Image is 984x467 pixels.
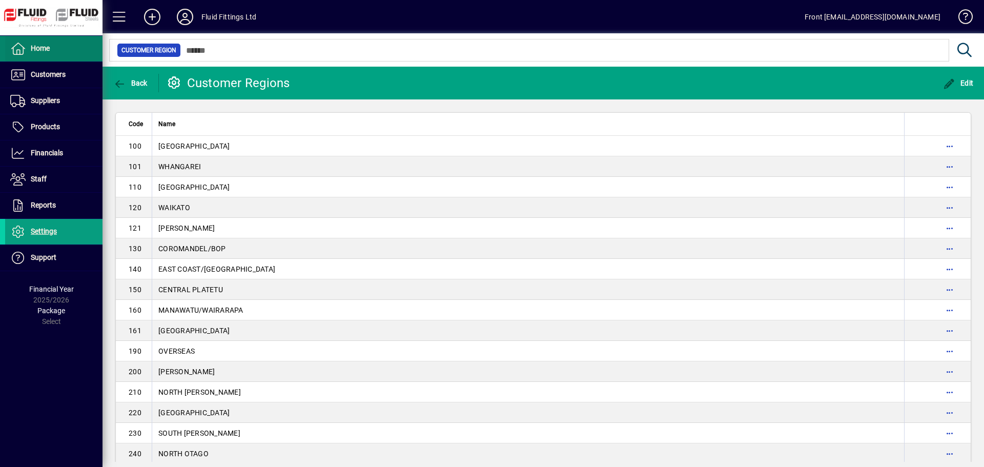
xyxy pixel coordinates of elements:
[167,75,290,91] div: Customer Regions
[5,36,102,62] a: Home
[158,286,223,294] span: CENTRAL PLATETU
[5,62,102,88] a: Customers
[941,261,958,277] button: More options
[805,9,940,25] div: Front [EMAIL_ADDRESS][DOMAIN_NAME]
[158,347,195,355] span: OVERSEAS
[941,240,958,257] button: More options
[129,265,141,273] span: 140
[111,74,150,92] button: Back
[121,45,176,55] span: Customer Region
[129,368,141,376] span: 200
[129,450,141,458] span: 240
[113,79,148,87] span: Back
[129,163,141,171] span: 101
[941,363,958,380] button: More options
[169,8,201,26] button: Profile
[941,199,958,216] button: More options
[129,286,141,294] span: 150
[941,302,958,318] button: More options
[943,79,974,87] span: Edit
[31,149,63,157] span: Financials
[941,158,958,175] button: More options
[158,409,230,417] span: [GEOGRAPHIC_DATA]
[31,227,57,235] span: Settings
[941,138,958,154] button: More options
[941,384,958,400] button: More options
[941,220,958,236] button: More options
[941,179,958,195] button: More options
[129,118,143,130] span: Code
[5,167,102,192] a: Staff
[129,429,141,437] span: 230
[941,322,958,339] button: More options
[158,450,209,458] span: NORTH OTAGO
[129,204,141,212] span: 120
[129,245,141,253] span: 130
[5,193,102,218] a: Reports
[158,224,215,232] span: [PERSON_NAME]
[5,88,102,114] a: Suppliers
[31,253,56,261] span: Support
[201,9,256,25] div: Fluid Fittings Ltd
[129,306,141,314] span: 160
[129,142,141,150] span: 100
[31,175,47,183] span: Staff
[941,281,958,298] button: More options
[158,388,241,396] span: NORTH [PERSON_NAME]
[129,327,141,335] span: 161
[158,265,275,273] span: EAST COAST/[GEOGRAPHIC_DATA]
[158,306,243,314] span: MANAWATU/WAIRARAPA
[29,285,74,293] span: Financial Year
[951,2,971,35] a: Knowledge Base
[129,183,141,191] span: 110
[129,347,141,355] span: 190
[5,114,102,140] a: Products
[31,70,66,78] span: Customers
[941,425,958,441] button: More options
[31,201,56,209] span: Reports
[941,445,958,462] button: More options
[158,245,226,253] span: COROMANDEL/BOP
[31,44,50,52] span: Home
[940,74,976,92] button: Edit
[31,96,60,105] span: Suppliers
[102,74,159,92] app-page-header-button: Back
[158,163,201,171] span: WHANGAREI
[5,140,102,166] a: Financials
[158,327,230,335] span: [GEOGRAPHIC_DATA]
[129,388,141,396] span: 210
[158,429,240,437] span: SOUTH [PERSON_NAME]
[158,118,175,130] span: Name
[158,142,230,150] span: [GEOGRAPHIC_DATA]
[31,123,60,131] span: Products
[158,204,190,212] span: WAIKATO
[129,224,141,232] span: 121
[941,404,958,421] button: More options
[37,307,65,315] span: Package
[158,368,215,376] span: [PERSON_NAME]
[129,409,141,417] span: 220
[941,343,958,359] button: More options
[158,183,230,191] span: [GEOGRAPHIC_DATA]
[5,245,102,271] a: Support
[136,8,169,26] button: Add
